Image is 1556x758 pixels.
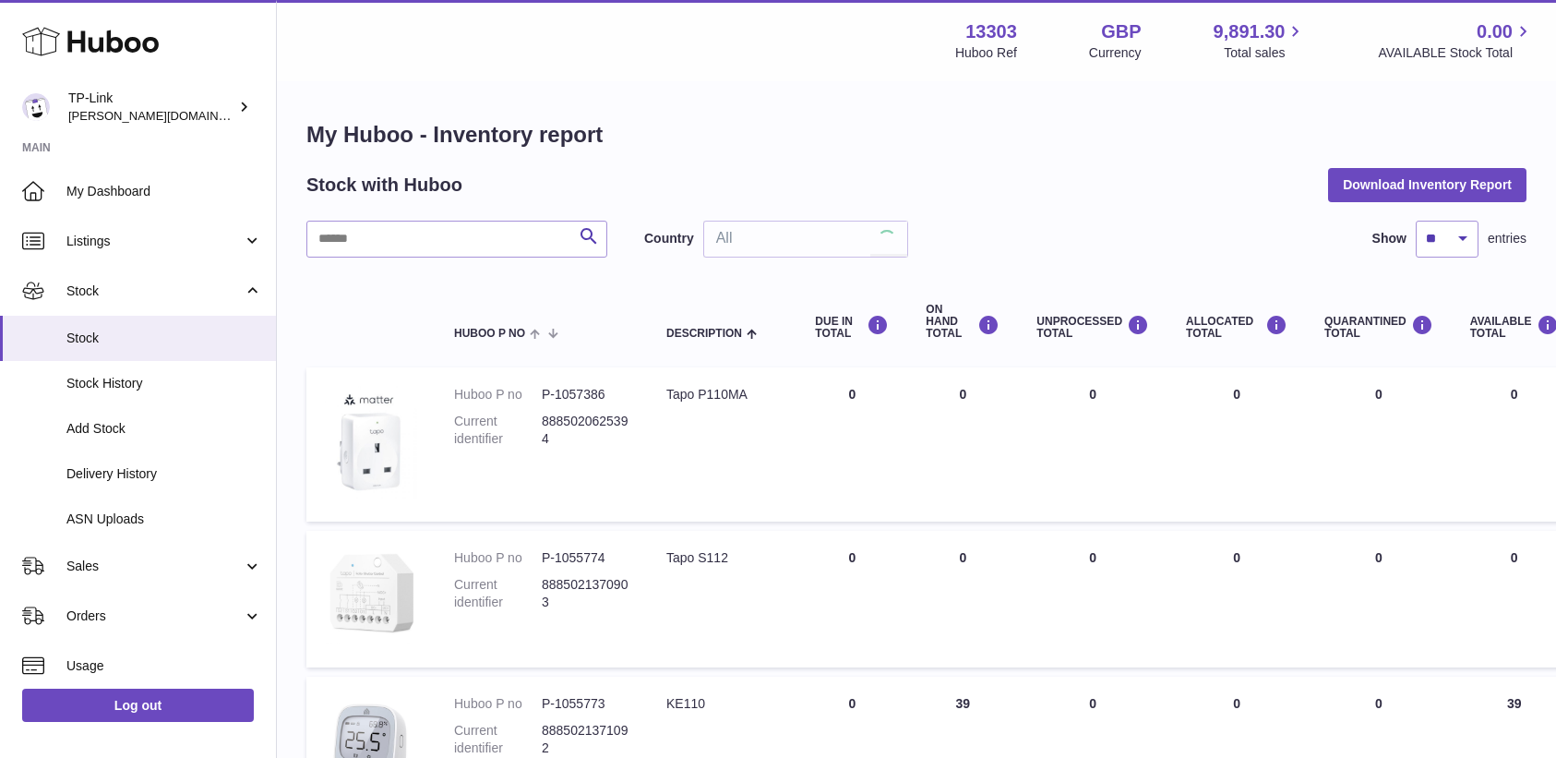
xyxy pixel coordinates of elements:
[907,531,1018,668] td: 0
[1378,44,1534,62] span: AVAILABLE Stock Total
[796,367,907,522] td: 0
[22,93,50,121] img: susie.li@tp-link.com
[907,367,1018,522] td: 0
[666,328,742,340] span: Description
[1214,19,1307,62] a: 9,891.30 Total sales
[66,420,262,438] span: Add Stock
[1488,230,1526,247] span: entries
[542,549,629,567] dd: P-1055774
[666,549,778,567] div: Tapo S112
[454,328,525,340] span: Huboo P no
[1018,367,1167,522] td: 0
[66,183,262,200] span: My Dashboard
[66,233,243,250] span: Listings
[1036,315,1149,340] div: UNPROCESSED Total
[1375,550,1382,565] span: 0
[66,511,262,528] span: ASN Uploads
[1375,387,1382,402] span: 0
[454,413,542,448] dt: Current identifier
[306,120,1526,150] h1: My Huboo - Inventory report
[306,173,462,198] h2: Stock with Huboo
[454,386,542,403] dt: Huboo P no
[926,304,999,341] div: ON HAND Total
[1167,367,1306,522] td: 0
[66,558,243,575] span: Sales
[1214,19,1286,44] span: 9,891.30
[542,695,629,713] dd: P-1055773
[454,722,542,757] dt: Current identifier
[666,386,778,403] div: Tapo P110MA
[66,465,262,483] span: Delivery History
[66,608,243,625] span: Orders
[1375,696,1382,711] span: 0
[1089,44,1142,62] div: Currency
[325,386,417,499] img: product image
[542,576,629,611] dd: 8885021370903
[454,576,542,611] dt: Current identifier
[542,386,629,403] dd: P-1057386
[796,531,907,668] td: 0
[1378,19,1534,62] a: 0.00 AVAILABLE Stock Total
[542,722,629,757] dd: 8885021371092
[325,549,417,644] img: product image
[68,90,234,125] div: TP-Link
[542,413,629,448] dd: 8885020625394
[965,19,1017,44] strong: 13303
[66,657,262,675] span: Usage
[955,44,1017,62] div: Huboo Ref
[666,695,778,713] div: KE110
[66,375,262,392] span: Stock History
[1477,19,1513,44] span: 0.00
[1324,315,1433,340] div: QUARANTINED Total
[22,689,254,722] a: Log out
[1224,44,1306,62] span: Total sales
[66,330,262,347] span: Stock
[68,108,466,123] span: [PERSON_NAME][DOMAIN_NAME][EMAIL_ADDRESS][DOMAIN_NAME]
[454,549,542,567] dt: Huboo P no
[66,283,243,300] span: Stock
[1018,531,1167,668] td: 0
[1328,168,1526,201] button: Download Inventory Report
[1372,230,1406,247] label: Show
[815,315,889,340] div: DUE IN TOTAL
[1101,19,1141,44] strong: GBP
[454,695,542,713] dt: Huboo P no
[1167,531,1306,668] td: 0
[644,230,694,247] label: Country
[1186,315,1287,340] div: ALLOCATED Total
